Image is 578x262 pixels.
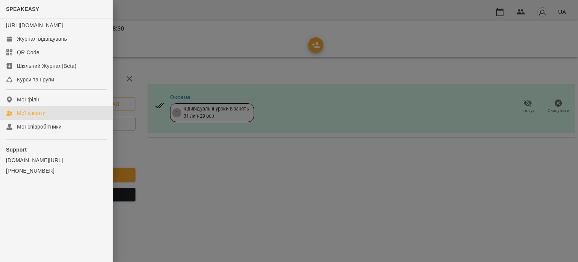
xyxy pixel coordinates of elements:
div: Мої клієнти [17,109,46,117]
p: Support [6,146,106,153]
a: [PHONE_NUMBER] [6,167,106,175]
div: Мої філії [17,96,39,103]
span: SPEAKEASY [6,6,39,12]
a: [DOMAIN_NAME][URL] [6,156,106,164]
div: Мої співробітники [17,123,62,130]
div: Шкільний Журнал(Beta) [17,62,76,70]
div: QR Code [17,49,40,56]
a: [URL][DOMAIN_NAME] [6,22,63,28]
div: Курси та Групи [17,76,54,83]
div: Журнал відвідувань [17,35,67,43]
